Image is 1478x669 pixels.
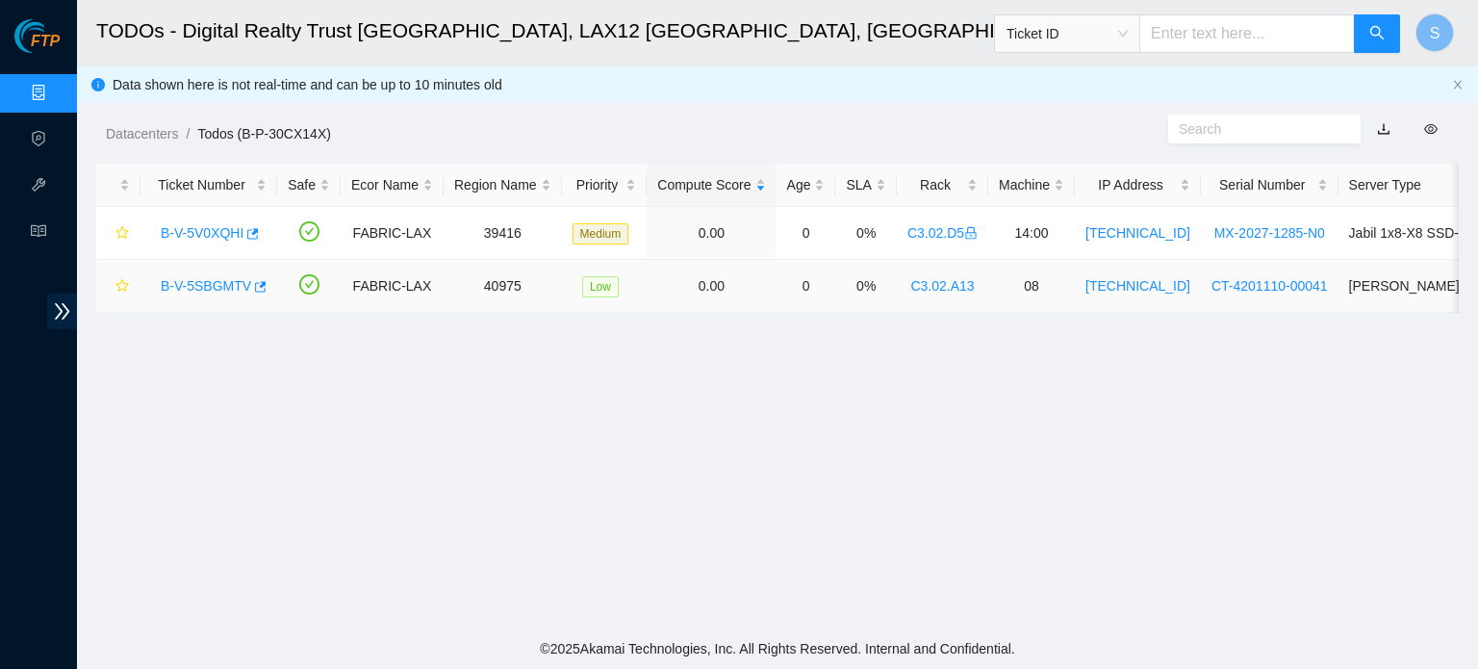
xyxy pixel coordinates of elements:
span: eye [1424,122,1438,136]
td: FABRIC-LAX [341,207,444,260]
button: star [107,270,130,301]
td: 39416 [444,207,562,260]
span: check-circle [299,274,319,295]
span: Ticket ID [1007,19,1128,48]
a: MX-2027-1285-N0 [1214,225,1325,241]
td: 0% [835,260,896,313]
a: [TECHNICAL_ID] [1085,278,1190,294]
span: close [1452,79,1464,90]
td: FABRIC-LAX [341,260,444,313]
td: 0 [777,207,836,260]
a: download [1377,121,1390,137]
span: Medium [573,223,629,244]
footer: © 2025 Akamai Technologies, Inc. All Rights Reserved. Internal and Confidential. [77,629,1478,669]
td: 0.00 [647,207,776,260]
a: Todos (B-P-30CX14X) [197,126,331,142]
span: search [1369,25,1385,43]
td: 0 [777,260,836,313]
span: check-circle [299,221,319,242]
a: C3.02.A13 [910,278,974,294]
span: read [31,215,46,253]
input: Enter text here... [1139,14,1355,53]
a: CT-4201110-00041 [1211,278,1328,294]
td: 0% [835,207,896,260]
span: Low [582,276,619,297]
span: star [115,279,129,295]
span: lock [964,226,978,240]
td: 40975 [444,260,562,313]
button: star [107,218,130,248]
span: / [186,126,190,142]
a: B-V-5V0XQHI [161,225,243,241]
span: S [1430,21,1440,45]
td: 14:00 [988,207,1075,260]
span: double-right [47,294,77,329]
a: Datacenters [106,126,178,142]
a: [TECHNICAL_ID] [1085,225,1190,241]
button: search [1354,14,1400,53]
a: C3.02.D5lock [907,225,978,241]
input: Search [1179,118,1335,140]
img: Akamai Technologies [14,19,97,53]
button: download [1363,114,1405,144]
button: close [1452,79,1464,91]
a: Akamai TechnologiesFTP [14,35,60,60]
a: B-V-5SBGMTV [161,278,251,294]
span: FTP [31,33,60,51]
button: S [1415,13,1454,52]
td: 0.00 [647,260,776,313]
td: 08 [988,260,1075,313]
span: star [115,226,129,242]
